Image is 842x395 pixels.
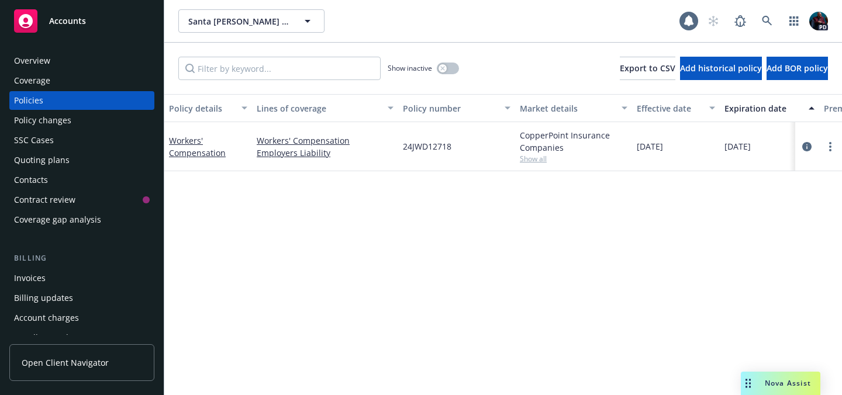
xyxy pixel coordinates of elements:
[9,171,154,189] a: Contacts
[702,9,725,33] a: Start snowing
[257,102,381,115] div: Lines of coverage
[755,9,779,33] a: Search
[724,140,751,153] span: [DATE]
[14,171,48,189] div: Contacts
[178,9,325,33] button: Santa [PERSON_NAME] Farms LLC
[22,356,109,369] span: Open Client Navigator
[14,91,43,110] div: Policies
[14,289,73,307] div: Billing updates
[823,140,837,154] a: more
[741,372,755,395] div: Drag to move
[765,378,811,388] span: Nova Assist
[800,140,814,154] a: circleInformation
[520,129,627,154] div: CopperPoint Insurance Companies
[9,91,154,110] a: Policies
[809,12,828,30] img: photo
[9,151,154,169] a: Quoting plans
[169,102,234,115] div: Policy details
[403,140,451,153] span: 24JWD12718
[515,94,632,122] button: Market details
[178,57,381,80] input: Filter by keyword...
[782,9,806,33] a: Switch app
[14,111,71,130] div: Policy changes
[9,111,154,130] a: Policy changes
[14,328,82,347] div: Installment plans
[9,51,154,70] a: Overview
[637,140,663,153] span: [DATE]
[9,269,154,287] a: Invoices
[14,51,50,70] div: Overview
[257,134,394,147] a: Workers' Compensation
[620,57,675,80] button: Export to CSV
[9,289,154,307] a: Billing updates
[632,94,720,122] button: Effective date
[637,102,702,115] div: Effective date
[188,15,289,27] span: Santa [PERSON_NAME] Farms LLC
[741,372,820,395] button: Nova Assist
[164,94,252,122] button: Policy details
[169,135,226,158] a: Workers' Compensation
[398,94,515,122] button: Policy number
[14,71,50,90] div: Coverage
[729,9,752,33] a: Report a Bug
[9,71,154,90] a: Coverage
[9,5,154,37] a: Accounts
[680,63,762,74] span: Add historical policy
[620,63,675,74] span: Export to CSV
[520,154,627,164] span: Show all
[252,94,398,122] button: Lines of coverage
[767,63,828,74] span: Add BOR policy
[14,151,70,169] div: Quoting plans
[9,210,154,229] a: Coverage gap analysis
[14,309,79,327] div: Account charges
[724,102,802,115] div: Expiration date
[720,94,819,122] button: Expiration date
[9,190,154,209] a: Contract review
[9,252,154,264] div: Billing
[49,16,86,26] span: Accounts
[403,102,498,115] div: Policy number
[9,131,154,150] a: SSC Cases
[14,210,101,229] div: Coverage gap analysis
[14,269,46,287] div: Invoices
[680,57,762,80] button: Add historical policy
[520,102,615,115] div: Market details
[9,328,154,347] a: Installment plans
[9,309,154,327] a: Account charges
[767,57,828,80] button: Add BOR policy
[14,131,54,150] div: SSC Cases
[388,63,432,73] span: Show inactive
[14,190,75,209] div: Contract review
[257,147,394,159] a: Employers Liability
